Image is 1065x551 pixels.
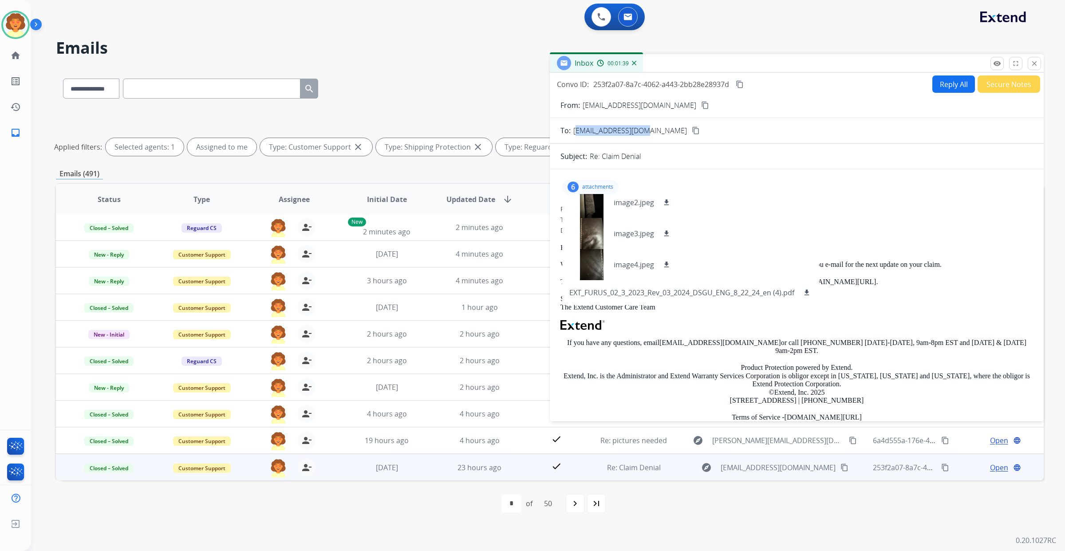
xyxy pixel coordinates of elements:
[785,413,862,421] a: [DOMAIN_NAME][URL]
[56,39,1044,57] h2: Emails
[348,218,366,226] p: New
[301,249,312,259] mat-icon: person_remove
[84,357,134,366] span: Closed – Solved
[367,409,407,419] span: 4 hours ago
[614,259,654,270] p: image4.jpeg
[701,101,709,109] mat-icon: content_copy
[89,250,129,259] span: New - Reply
[573,125,687,136] span: [EMAIL_ADDRESS][DOMAIN_NAME]
[460,329,500,339] span: 2 hours ago
[193,194,210,205] span: Type
[560,100,580,111] p: From:
[551,434,562,444] mat-icon: check
[568,182,579,192] div: 6
[600,436,667,445] span: Re: pictures needed
[461,302,498,312] span: 1 hour ago
[10,76,21,87] mat-icon: list_alt
[173,383,231,392] span: Customer Support
[460,382,500,392] span: 2 hours ago
[173,330,231,339] span: Customer Support
[376,382,398,392] span: [DATE]
[569,287,794,298] p: EXT_FURUS_02_3_2023_Rev_03_2024_DSGU_ENG_8_22_24_en (4).pdf
[89,383,129,392] span: New - Reply
[301,408,312,419] mat-icon: person_remove
[365,436,409,445] span: 19 hours ago
[269,272,287,290] img: agent-avatar
[557,79,589,90] p: Convo ID:
[304,83,315,94] mat-icon: search
[473,142,483,152] mat-icon: close
[269,378,287,397] img: agent-avatar
[269,298,287,317] img: agent-avatar
[460,356,500,365] span: 2 hours ago
[873,463,1009,472] span: 253f2a07-8a7c-4062-a443-2bb28e28937d
[181,357,222,366] span: Reguard CS
[456,249,503,259] span: 4 minutes ago
[456,222,503,232] span: 2 minutes ago
[932,75,975,93] button: Reply All
[269,218,287,237] img: agent-avatar
[367,276,407,285] span: 3 hours ago
[10,102,21,112] mat-icon: history
[98,194,121,205] span: Status
[269,352,287,370] img: agent-avatar
[269,245,287,264] img: agent-avatar
[941,436,949,444] mat-icon: content_copy
[301,435,312,446] mat-icon: person_remove
[84,464,134,473] span: Closed – Solved
[593,79,729,89] span: 253f2a07-8a7c-4062-a443-2bb28e28937d
[560,244,1033,252] p: Hi [PERSON_NAME],
[56,168,103,179] p: Emails (491)
[84,410,134,419] span: Closed – Solved
[663,198,671,206] mat-icon: download
[88,330,130,339] span: New - Initial
[692,127,700,135] mat-icon: content_copy
[591,498,602,509] mat-icon: last_page
[181,223,222,233] span: Reguard CS
[279,194,310,205] span: Assignee
[583,100,696,111] p: [EMAIL_ADDRESS][DOMAIN_NAME]
[560,278,1033,286] p: Thanks for being an Extend customer. If you need further support, visit us online at [DOMAIN_NAME...
[353,142,363,152] mat-icon: close
[376,302,398,312] span: [DATE]
[873,436,1011,445] span: 6a4d555a-176e-46d4-8881-b8592a158bc7
[560,339,1033,355] p: If you have any questions, email or call [PHONE_NUMBER] [DATE]-[DATE], 9am-8pm EST and [DATE] & [...
[560,320,605,330] img: Extend Logo
[173,410,231,419] span: Customer Support
[10,127,21,138] mat-icon: inbox
[301,275,312,286] mat-icon: person_remove
[560,151,587,162] p: Subject:
[106,138,184,156] div: Selected agents: 1
[736,80,744,88] mat-icon: content_copy
[663,261,671,269] mat-icon: download
[840,464,848,472] mat-icon: content_copy
[663,230,671,238] mat-icon: download
[551,461,562,472] mat-icon: check
[187,138,256,156] div: Assigned to me
[560,364,1033,404] p: Product Protection powered by Extend. Extend, Inc. is the Administrator and Extend Warranty Servi...
[173,303,231,313] span: Customer Support
[456,276,503,285] span: 4 minutes ago
[84,303,134,313] span: Closed – Solved
[560,261,1033,269] p: We have received your pictures and uploaded them to your claim. Please keep an eye on you e-mail ...
[614,197,654,208] p: image2.jpeg
[849,436,857,444] mat-icon: content_copy
[54,142,102,152] p: Applied filters:
[367,356,407,365] span: 2 hours ago
[607,463,661,472] span: Re: Claim Denial
[269,325,287,344] img: agent-avatar
[269,405,287,424] img: agent-avatar
[978,75,1040,93] button: Secure Notes
[560,413,1033,430] p: Terms of Service - Privacy Policy -
[1016,535,1056,546] p: 0.20.1027RC
[376,463,398,472] span: [DATE]
[990,435,1008,446] span: Open
[301,222,312,233] mat-icon: person_remove
[570,498,580,509] mat-icon: navigate_next
[526,498,532,509] div: of
[173,277,231,286] span: Customer Support
[460,436,500,445] span: 4 hours ago
[1013,464,1021,472] mat-icon: language
[1012,59,1020,67] mat-icon: fullscreen
[269,459,287,477] img: agent-avatar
